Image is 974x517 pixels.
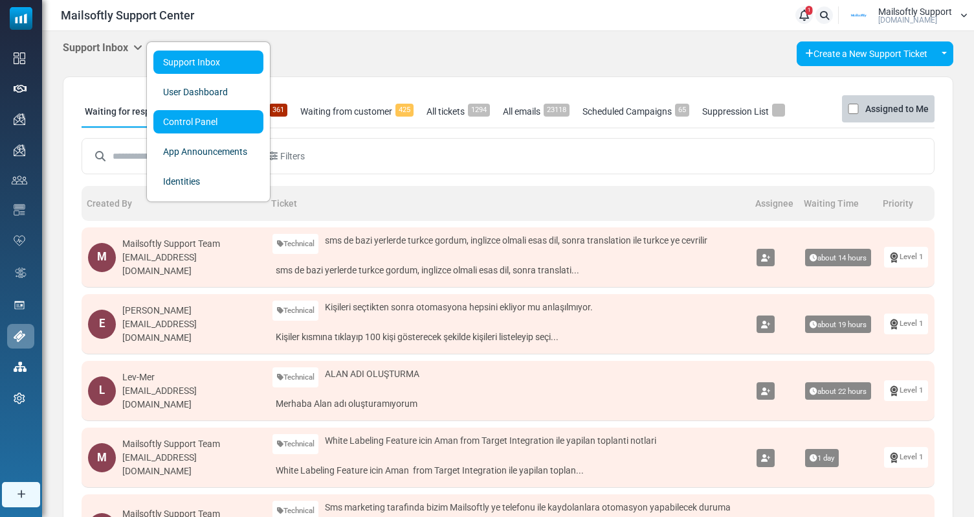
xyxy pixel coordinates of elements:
span: White Labeling Feature icin Aman from Target Integration ile yapilan toplanti notlari [325,434,656,448]
a: Waiting from customer425 [297,95,417,128]
img: contacts-icon.svg [12,176,27,185]
th: Created By [82,186,266,221]
a: App Announcements [153,140,263,163]
img: landing_pages.svg [14,299,25,311]
div: Mailsoftly Support Team [122,237,260,251]
span: Filters [280,150,305,163]
div: M [88,243,116,272]
div: [EMAIL_ADDRESS][DOMAIN_NAME] [122,251,260,278]
a: All tickets1294 [423,95,493,128]
div: Lev-Mer [122,371,260,384]
div: [EMAIL_ADDRESS][DOMAIN_NAME] [122,317,260,345]
a: Waiting for response357 [82,95,195,128]
a: sms de bazi yerlerde turkce gordum, inglizce olmali esas dil, sonra translati... [272,260,744,281]
h5: Support Inbox [63,41,142,54]
span: sms de bazi yerlerde turkce gordum, inglizce olmali esas dil, sonra translation ile turkce ye cev... [325,234,707,247]
a: Scheduled Campaigns65 [579,95,692,128]
div: Mailsoftly Support Team [122,437,260,451]
div: M [88,443,116,472]
span: Kişileri seçtikten sonra otomasyona hepsini ekliyor mu anlaşılmıyor. [325,301,593,314]
a: Kişiler kısmına tıklayıp 100 kişi gösterecek şekilde kişileri listeleyip seçi... [272,327,744,347]
a: Level 1 [884,447,928,467]
span: ALAN ADI OLUŞTURMA [325,367,419,381]
th: Waiting Time [799,186,878,221]
img: User Logo [843,6,875,25]
img: workflow.svg [14,266,28,281]
a: Level 1 [884,314,928,334]
a: Level 1 [884,247,928,267]
span: 361 [269,104,287,117]
th: Assignee [750,186,799,221]
a: Suppression List [699,95,788,128]
span: Mailsoftly Support Center [61,6,194,24]
img: settings-icon.svg [14,393,25,404]
div: [EMAIL_ADDRESS][DOMAIN_NAME] [122,384,260,411]
span: 65 [675,104,689,117]
img: campaigns-icon.png [14,113,25,125]
div: E [88,310,116,339]
a: User Logo Mailsoftly Support [DOMAIN_NAME] [843,6,968,25]
span: about 22 hours [805,382,871,400]
span: 1 [806,6,813,15]
img: dashboard-icon.svg [14,52,25,64]
img: email-templates-icon.svg [14,204,25,216]
a: Level 1 [884,380,928,400]
span: 1294 [468,104,490,117]
span: about 14 hours [805,249,871,267]
label: Assigned to Me [865,101,929,117]
a: Identities [153,170,263,193]
img: campaigns-icon.png [14,144,25,156]
span: 1 day [805,449,839,467]
span: about 19 hours [805,316,871,334]
th: Ticket [266,186,751,221]
a: Support Inbox [153,51,263,74]
a: Merhaba Alan adı oluşturamıyorum [272,394,744,414]
a: Technical [272,234,319,254]
a: 1 [795,6,813,24]
a: Technical [272,434,319,454]
th: Priority [878,186,935,221]
a: Technical [272,367,319,387]
img: support-icon-active.svg [14,330,25,342]
div: [EMAIL_ADDRESS][DOMAIN_NAME] [122,451,260,478]
span: 425 [395,104,414,117]
img: domain-health-icon.svg [14,235,25,246]
div: L [88,376,116,406]
a: All emails23118 [500,95,573,128]
img: mailsoftly_icon_blue_white.svg [10,7,32,30]
div: [PERSON_NAME] [122,304,260,317]
a: Create a New Support Ticket [797,41,936,66]
span: 23118 [544,104,570,117]
span: [DOMAIN_NAME] [878,16,937,24]
a: White Labeling Feature icin Aman from Target Integration ile yapilan toplan... [272,461,744,481]
span: Mailsoftly Support [878,7,952,16]
a: Technical [272,301,319,321]
a: User Dashboard [153,80,263,104]
a: Control Panel [153,110,263,133]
